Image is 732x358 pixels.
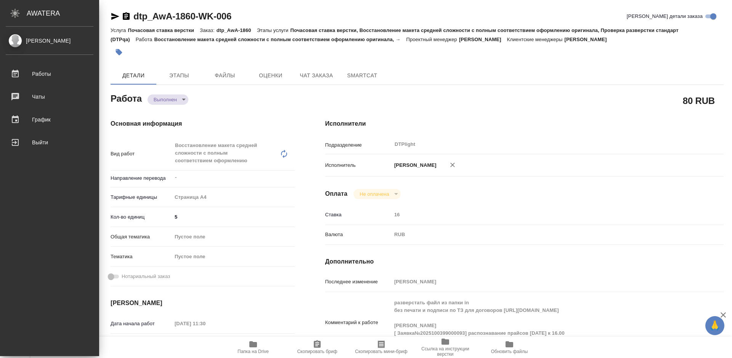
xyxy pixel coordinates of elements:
[2,110,97,129] a: График
[6,91,93,102] div: Чаты
[172,250,295,263] div: Пустое поле
[325,231,392,238] p: Валюта
[627,13,703,20] span: [PERSON_NAME] детали заказа
[392,276,690,287] input: Пустое поле
[257,27,291,33] p: Этапы услуги
[111,320,172,328] p: Дата начала работ
[285,337,349,358] button: Скопировать бриф
[136,37,154,42] p: Работа
[325,141,392,149] p: Подразделение
[172,191,295,204] div: Страница А4
[392,161,437,169] p: [PERSON_NAME]
[392,296,690,347] textarea: разверстать файл из папки in без печати и подписи по ТЗ для договоров [URL][DOMAIN_NAME] [PERSON_...
[705,316,724,335] button: 🙏
[325,211,392,219] p: Ставка
[111,299,295,308] h4: [PERSON_NAME]
[111,12,120,21] button: Скопировать ссылку для ЯМессенджера
[418,346,473,357] span: Ссылка на инструкции верстки
[325,278,392,286] p: Последнее изменение
[122,12,131,21] button: Скопировать ссылку
[297,349,337,354] span: Скопировать бриф
[325,119,724,128] h4: Исполнители
[111,193,172,201] p: Тарифные единицы
[413,337,477,358] button: Ссылка на инструкции верстки
[111,27,679,42] p: Почасовая ставка верстки, Восстановление макета средней сложности с полным соответствием оформлен...
[683,94,715,107] h2: 80 RUB
[200,27,216,33] p: Заказ:
[111,150,172,158] p: Вид работ
[111,253,172,261] p: Тематика
[325,189,348,198] h4: Оплата
[172,318,239,329] input: Пустое поле
[115,71,152,80] span: Детали
[111,233,172,241] p: Общая тематика
[175,233,286,241] div: Пустое поле
[207,71,243,80] span: Файлы
[172,211,295,222] input: ✎ Введи что-нибудь
[172,230,295,243] div: Пустое поле
[148,94,188,105] div: Выполнен
[128,27,200,33] p: Почасовая ставка верстки
[161,71,197,80] span: Этапы
[565,37,613,42] p: [PERSON_NAME]
[217,27,257,33] p: dtp_AwA-1860
[325,319,392,326] p: Комментарий к работе
[459,37,507,42] p: [PERSON_NAME]
[111,119,295,128] h4: Основная информация
[353,189,400,199] div: Выполнен
[6,114,93,125] div: График
[252,71,289,80] span: Оценки
[392,228,690,241] div: RUB
[2,64,97,83] a: Работы
[349,337,413,358] button: Скопировать мини-бриф
[221,337,285,358] button: Папка на Drive
[355,349,407,354] span: Скопировать мини-бриф
[444,157,461,173] button: Удалить исполнителя
[6,37,93,45] div: [PERSON_NAME]
[344,71,380,80] span: SmartCat
[111,44,127,61] button: Добавить тэг
[111,91,142,105] h2: Работа
[2,87,97,106] a: Чаты
[151,96,179,103] button: Выполнен
[122,273,170,280] span: Нотариальный заказ
[477,337,541,358] button: Обновить файлы
[392,209,690,220] input: Пустое поле
[111,27,128,33] p: Услуга
[238,349,269,354] span: Папка на Drive
[491,349,528,354] span: Обновить файлы
[6,137,93,148] div: Выйти
[507,37,565,42] p: Клиентские менеджеры
[27,6,99,21] div: AWATERA
[111,213,172,221] p: Кол-во единиц
[325,257,724,266] h4: Дополнительно
[2,133,97,152] a: Выйти
[111,174,172,182] p: Направление перевода
[154,37,406,42] p: Восстановление макета средней сложности с полным соответствием оформлению оригинала, →
[357,191,391,197] button: Не оплачена
[708,318,721,334] span: 🙏
[325,161,392,169] p: Исполнитель
[133,11,231,21] a: dtp_AwA-1860-WK-006
[406,37,459,42] p: Проектный менеджер
[6,68,93,80] div: Работы
[175,253,286,261] div: Пустое поле
[298,71,335,80] span: Чат заказа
